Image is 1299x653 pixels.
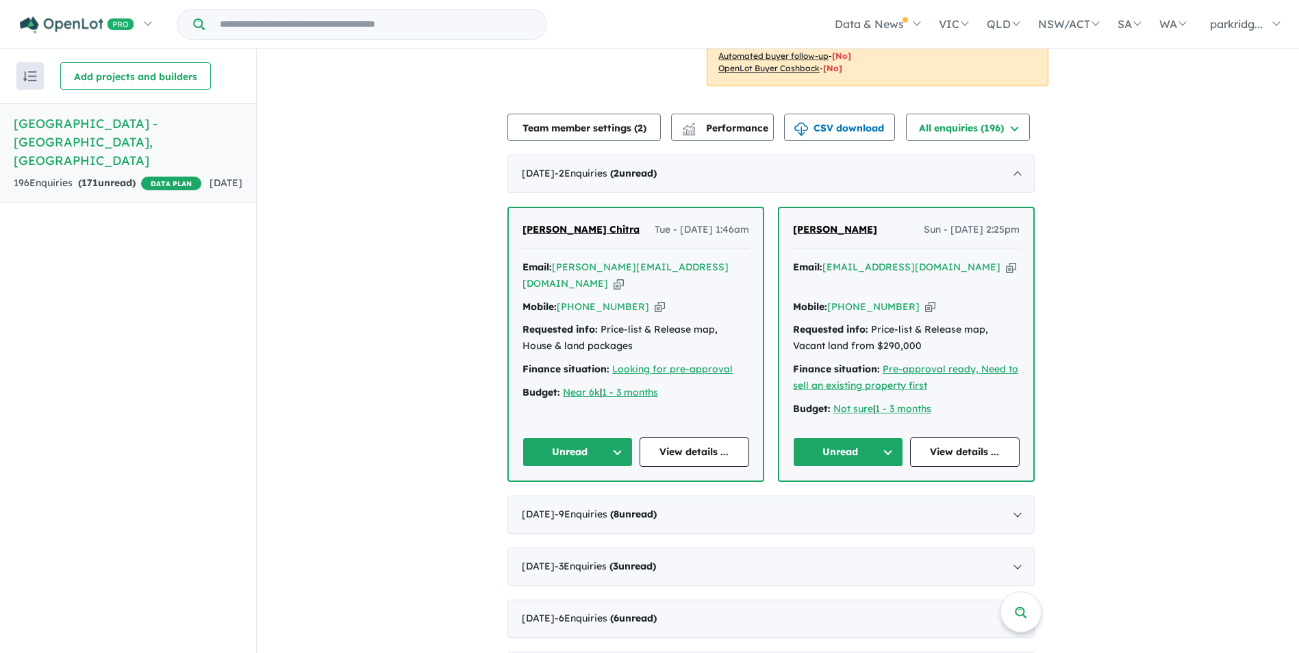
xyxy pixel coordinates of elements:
div: Price-list & Release map, Vacant land from $290,000 [793,322,1020,355]
a: [PHONE_NUMBER] [827,300,920,313]
strong: Requested info: [522,323,598,335]
strong: Finance situation: [793,363,880,375]
img: download icon [794,123,808,136]
div: | [793,401,1020,418]
button: Copy [655,300,665,314]
span: Tue - [DATE] 1:46am [655,222,749,238]
a: [PERSON_NAME] [793,222,877,238]
img: Openlot PRO Logo White [20,16,134,34]
img: line-chart.svg [683,123,695,130]
a: [PERSON_NAME][EMAIL_ADDRESS][DOMAIN_NAME] [522,261,729,290]
button: Add projects and builders [60,62,211,90]
u: Automated buyer follow-up [718,51,829,61]
span: 2 [638,122,643,134]
span: [DATE] [210,177,242,189]
strong: Email: [793,261,822,273]
strong: ( unread) [78,177,136,189]
a: View details ... [910,437,1020,467]
span: Performance [684,122,768,134]
a: [PERSON_NAME] Chitra [522,222,640,238]
span: 8 [614,508,619,520]
a: [PHONE_NUMBER] [557,300,649,313]
span: DATA PLAN [141,177,201,190]
span: - 6 Enquir ies [555,612,657,624]
strong: Mobile: [793,300,827,313]
input: Try estate name, suburb, builder or developer [207,10,544,39]
strong: Finance situation: [522,363,609,375]
a: Near 6k [563,386,600,398]
span: [PERSON_NAME] [793,223,877,235]
strong: Mobile: [522,300,557,313]
div: 196 Enquir ies [14,175,201,192]
a: [EMAIL_ADDRESS][DOMAIN_NAME] [822,261,1000,273]
button: Copy [1006,260,1016,274]
div: | [522,385,749,401]
span: parkridg... [1210,17,1263,31]
button: All enquiries (196) [906,114,1030,141]
strong: Email: [522,261,552,273]
span: 171 [81,177,98,189]
img: sort.svg [23,71,37,81]
span: - 2 Enquir ies [555,167,657,179]
div: [DATE] [507,548,1035,586]
a: Pre-approval ready, Need to sell an existing property first [793,363,1018,392]
button: Team member settings (2) [507,114,661,141]
div: [DATE] [507,600,1035,638]
span: - 9 Enquir ies [555,508,657,520]
span: [PERSON_NAME] Chitra [522,223,640,235]
span: [No] [832,51,851,61]
a: Looking for pre-approval [612,363,733,375]
button: Copy [614,277,624,291]
strong: Requested info: [793,323,868,335]
button: Copy [925,300,935,314]
span: Sun - [DATE] 2:25pm [924,222,1020,238]
div: Price-list & Release map, House & land packages [522,322,749,355]
div: [DATE] [507,496,1035,534]
h5: [GEOGRAPHIC_DATA] - [GEOGRAPHIC_DATA] , [GEOGRAPHIC_DATA] [14,114,242,170]
strong: ( unread) [610,508,657,520]
div: [DATE] [507,155,1035,193]
span: - 3 Enquir ies [555,560,656,572]
span: 3 [613,560,618,572]
strong: ( unread) [610,167,657,179]
strong: ( unread) [610,612,657,624]
button: Unread [793,437,903,467]
a: 1 - 3 months [602,386,658,398]
img: bar-chart.svg [682,127,696,136]
strong: Budget: [793,402,831,415]
strong: ( unread) [609,560,656,572]
a: View details ... [640,437,750,467]
span: 2 [614,167,619,179]
a: 1 - 3 months [875,402,931,415]
span: [No] [823,63,842,73]
a: Not sure [833,402,873,415]
button: Performance [671,114,774,141]
u: OpenLot Buyer Cashback [718,63,820,73]
button: CSV download [784,114,895,141]
strong: Budget: [522,386,560,398]
button: Unread [522,437,633,467]
span: 6 [614,612,619,624]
